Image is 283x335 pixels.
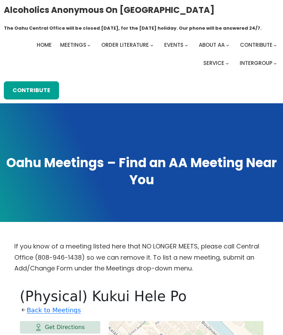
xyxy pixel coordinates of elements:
[60,41,86,49] span: Meetings
[185,44,188,47] button: Events submenu
[274,62,277,65] button: Intergroup submenu
[4,25,262,32] h1: The Oahu Central Office will be closed [DATE], for the [DATE] holiday. Our phone will be answered...
[240,40,273,50] a: Contribute
[203,59,224,67] span: Service
[87,44,90,47] button: Meetings submenu
[199,41,225,49] span: About AA
[14,241,269,274] p: If you know of a meeting listed here that NO LONGER MEETS, please call Central Office (808-946-14...
[150,44,153,47] button: Order Literature submenu
[37,40,52,50] a: Home
[37,41,52,49] span: Home
[240,58,273,68] a: Intergroup
[101,41,149,49] span: Order Literature
[60,40,86,50] a: Meetings
[20,288,263,305] h1: (Physical) Kukui Hele Po
[226,44,229,47] button: About AA submenu
[27,305,81,316] a: Back to Meetings
[274,44,277,47] button: Contribute submenu
[203,58,224,68] a: Service
[20,321,100,334] a: Get Directions
[240,59,273,67] span: Intergroup
[199,40,225,50] a: About AA
[6,155,277,189] h1: Oahu Meetings – Find an AA Meeting Near You
[164,41,183,49] span: Events
[4,81,59,99] a: Contribute
[240,41,273,49] span: Contribute
[4,2,215,17] a: Alcoholics Anonymous on [GEOGRAPHIC_DATA]
[226,62,229,65] button: Service submenu
[164,40,183,50] a: Events
[4,40,280,68] nav: Intergroup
